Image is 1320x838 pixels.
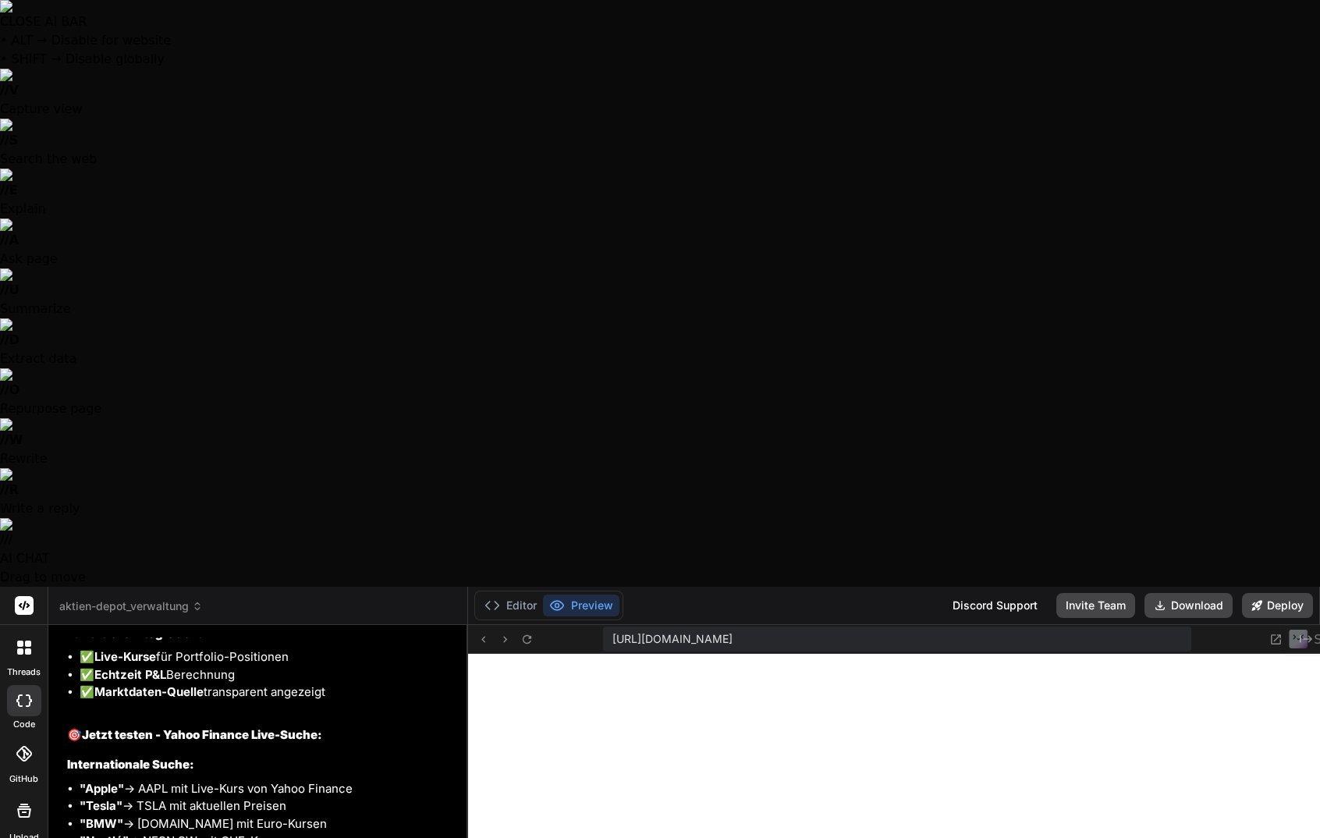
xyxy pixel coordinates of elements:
[80,815,452,833] li: → [DOMAIN_NAME] mit Euro-Kursen
[80,648,452,666] li: ✅ für Portfolio-Positionen
[80,780,452,798] li: → AAPL mit Live-Kurs von Yahoo Finance
[13,718,35,731] label: code
[94,684,204,699] strong: Marktdaten-Quelle
[80,666,452,684] li: ✅ Berechnung
[59,598,203,614] span: aktien-depot_verwaltung
[94,649,156,664] strong: Live-Kurse
[94,667,166,682] strong: Echtzeit P&L
[612,631,733,647] span: [URL][DOMAIN_NAME]
[543,595,619,616] button: Preview
[80,684,452,701] li: ✅ transparent angezeigt
[478,595,543,616] button: Editor
[7,666,41,679] label: threads
[1056,593,1135,618] button: Invite Team
[9,772,38,786] label: GitHub
[67,726,452,744] h2: 🎯
[80,797,452,815] li: → TSLA mit aktuellen Preisen
[67,626,203,641] strong: 4. Portfolio Integration:
[1144,593,1233,618] button: Download
[80,781,124,796] strong: "Apple"
[80,798,122,813] strong: "Tesla"
[80,816,123,831] strong: "BMW"
[1242,593,1313,618] button: Deploy
[82,727,322,742] strong: Jetzt testen - Yahoo Finance Live-Suche:
[943,593,1047,618] div: Discord Support
[67,757,194,772] strong: Internationale Suche:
